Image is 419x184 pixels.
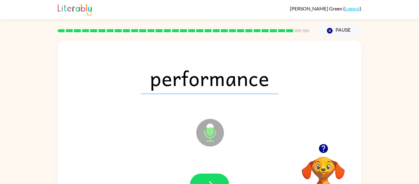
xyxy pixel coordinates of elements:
[58,2,92,16] img: Literably
[345,6,360,11] a: Logout
[290,6,343,11] span: [PERSON_NAME] Green
[141,62,279,94] span: performance
[290,6,361,11] div: ( )
[317,24,361,38] button: Pause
